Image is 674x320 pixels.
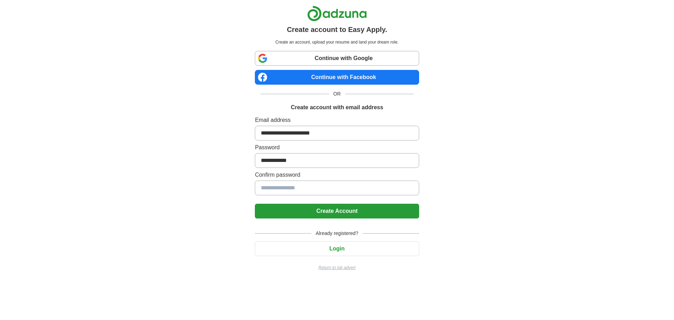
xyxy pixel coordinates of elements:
[255,246,419,252] a: Login
[256,39,417,45] p: Create an account, upload your resume and land your dream role.
[329,90,345,98] span: OR
[307,6,367,21] img: Adzuna logo
[255,143,419,152] label: Password
[255,241,419,256] button: Login
[255,116,419,124] label: Email address
[255,171,419,179] label: Confirm password
[291,103,383,112] h1: Create account with email address
[255,51,419,66] a: Continue with Google
[287,24,387,35] h1: Create account to Easy Apply.
[255,265,419,271] a: Return to job advert
[255,204,419,218] button: Create Account
[311,230,362,237] span: Already registered?
[255,70,419,85] a: Continue with Facebook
